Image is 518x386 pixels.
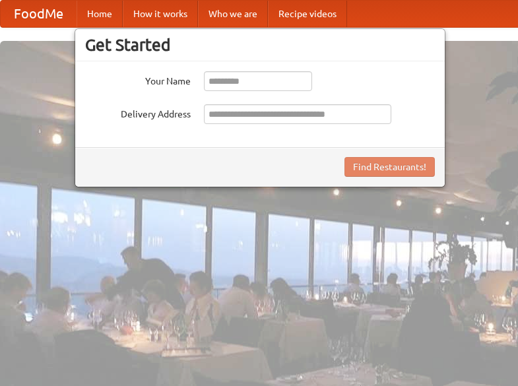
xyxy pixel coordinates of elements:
[198,1,268,27] a: Who we are
[123,1,198,27] a: How it works
[1,1,77,27] a: FoodMe
[344,157,435,177] button: Find Restaurants!
[85,104,191,121] label: Delivery Address
[77,1,123,27] a: Home
[85,35,435,55] h3: Get Started
[85,71,191,88] label: Your Name
[268,1,347,27] a: Recipe videos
